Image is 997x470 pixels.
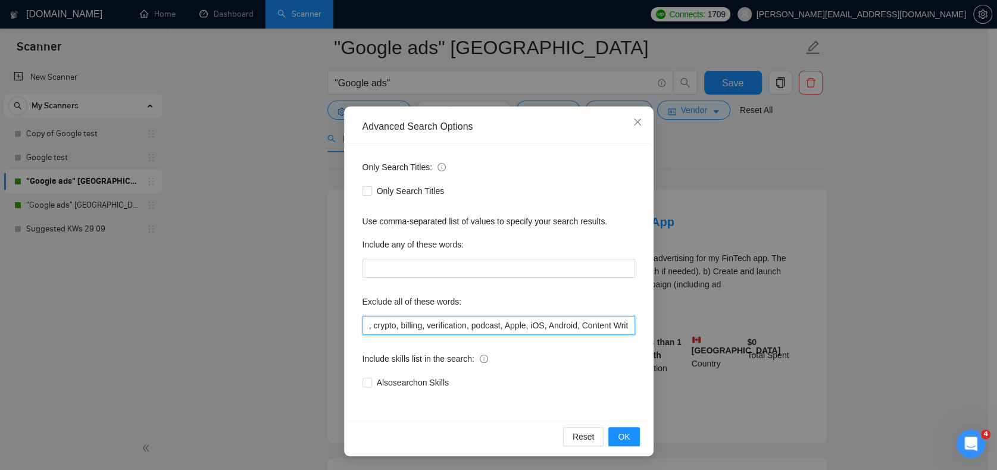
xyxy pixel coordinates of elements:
span: close [633,117,642,127]
label: Include any of these words: [362,235,464,254]
button: Close [621,106,654,139]
span: Include skills list in the search: [362,352,488,365]
span: Only Search Titles: [362,161,446,174]
iframe: Intercom live chat [957,430,985,458]
span: Only Search Titles [372,184,449,198]
span: info-circle [480,355,488,363]
span: 4 [981,430,990,439]
span: Reset [573,430,595,443]
span: info-circle [437,163,446,171]
div: Use comma-separated list of values to specify your search results. [362,215,635,228]
span: Also search on Skills [372,376,454,389]
span: OK [618,430,630,443]
label: Exclude all of these words: [362,292,462,311]
div: Advanced Search Options [362,120,635,133]
button: OK [608,427,639,446]
button: Reset [563,427,604,446]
